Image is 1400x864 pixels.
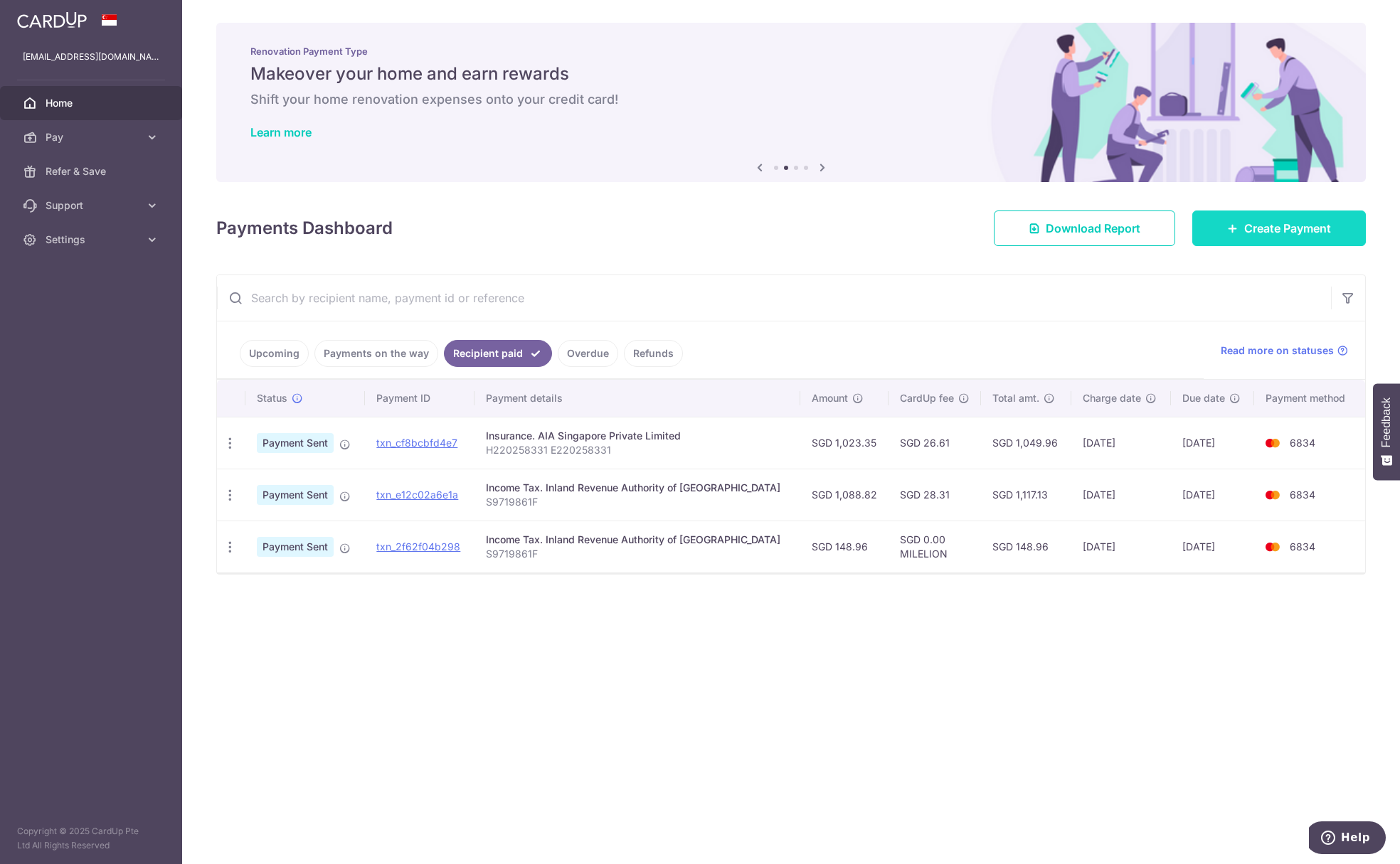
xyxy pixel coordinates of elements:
[1380,398,1393,447] span: Feedback
[474,380,800,417] th: Payment details
[250,91,1332,108] h6: Shift your home renovation expenses onto your credit card!
[800,469,889,521] td: SGD 1,088.82
[1071,469,1171,521] td: [DATE]
[46,130,139,144] span: Pay
[486,547,789,561] p: S9719861F
[486,443,789,457] p: H220258331 E220258331
[1258,538,1287,555] img: Bank Card
[46,233,139,247] span: Settings
[257,537,334,557] span: Payment Sent
[900,391,954,405] span: CardUp fee
[376,540,460,553] a: txn_2f62f04b298
[800,417,889,469] td: SGD 1,023.35
[1290,489,1315,501] span: 6834
[1171,469,1254,521] td: [DATE]
[17,11,87,28] img: CardUp
[1258,434,1287,452] img: Bank Card
[365,380,474,417] th: Payment ID
[1244,220,1331,237] span: Create Payment
[992,391,1039,405] span: Total amt.
[624,340,683,367] a: Refunds
[1171,521,1254,572] td: [DATE]
[1373,383,1400,480] button: Feedback - Show survey
[46,164,139,178] span: Refer & Save
[257,391,287,405] span: Status
[46,96,139,110] span: Home
[1221,343,1334,358] span: Read more on statuses
[1071,417,1171,469] td: [DATE]
[1192,210,1366,246] a: Create Payment
[1221,343,1348,358] a: Read more on statuses
[376,489,458,501] a: txn_e12c02a6e1a
[486,533,789,547] div: Income Tax. Inland Revenue Authority of [GEOGRAPHIC_DATA]
[1258,486,1287,503] img: Bank Card
[486,495,789,509] p: S9719861F
[1171,417,1254,469] td: [DATE]
[1046,220,1140,237] span: Download Report
[1254,380,1365,417] th: Payment method
[257,485,334,505] span: Payment Sent
[486,429,789,443] div: Insurance. AIA Singapore Private Limited
[444,340,552,367] a: Recipient paid
[981,417,1071,469] td: SGD 1,049.96
[240,340,309,367] a: Upcoming
[1182,391,1225,405] span: Due date
[889,521,981,572] td: SGD 0.00 MILELION
[250,63,1332,85] h5: Makeover your home and earn rewards
[216,23,1366,182] img: Renovation banner
[376,437,457,449] a: txn_cf8bcbfd4e7
[1290,437,1315,449] span: 6834
[486,481,789,495] div: Income Tax. Inland Revenue Authority of [GEOGRAPHIC_DATA]
[314,340,438,367] a: Payments on the way
[257,433,334,453] span: Payment Sent
[889,469,981,521] td: SGD 28.31
[1290,540,1315,553] span: 6834
[812,391,848,405] span: Amount
[558,340,618,367] a: Overdue
[217,275,1331,321] input: Search by recipient name, payment id or reference
[994,210,1175,246] a: Download Report
[981,469,1071,521] td: SGD 1,117.13
[23,50,159,64] p: [EMAIL_ADDRESS][DOMAIN_NAME]
[1309,821,1386,857] iframe: Opens a widget where you can find more information
[250,125,312,139] a: Learn more
[800,521,889,572] td: SGD 148.96
[1083,391,1141,405] span: Charge date
[250,46,1332,57] p: Renovation Payment Type
[889,417,981,469] td: SGD 26.61
[981,521,1071,572] td: SGD 148.96
[216,215,393,241] h4: Payments Dashboard
[46,198,139,213] span: Support
[1071,521,1171,572] td: [DATE]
